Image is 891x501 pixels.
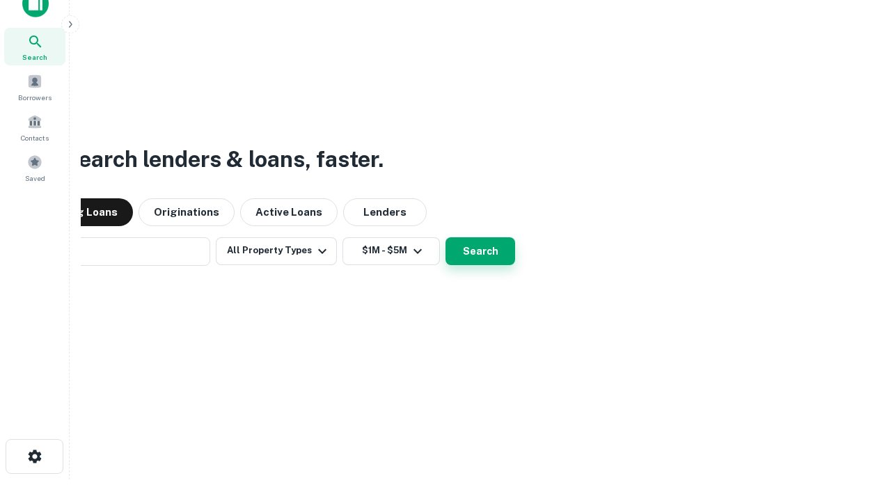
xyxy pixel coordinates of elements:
[25,173,45,184] span: Saved
[216,237,337,265] button: All Property Types
[445,237,515,265] button: Search
[18,92,52,103] span: Borrowers
[4,28,65,65] a: Search
[4,109,65,146] a: Contacts
[4,149,65,186] a: Saved
[63,143,384,176] h3: Search lenders & loans, faster.
[240,198,338,226] button: Active Loans
[139,198,235,226] button: Originations
[4,68,65,106] a: Borrowers
[343,198,427,226] button: Lenders
[821,390,891,456] iframe: Chat Widget
[21,132,49,143] span: Contacts
[342,237,440,265] button: $1M - $5M
[22,51,47,63] span: Search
